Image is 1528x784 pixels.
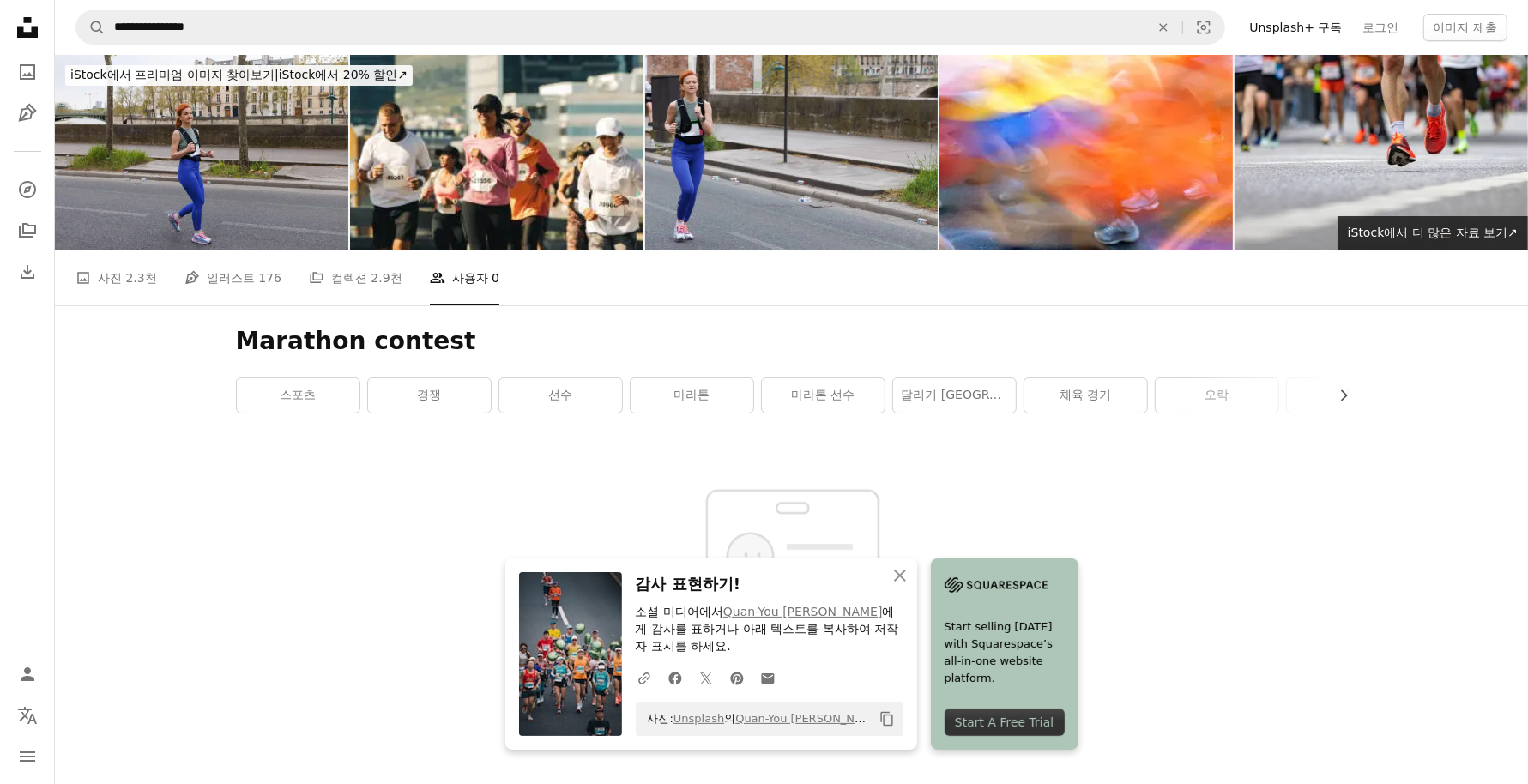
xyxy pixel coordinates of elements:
span: 2.3천 [125,268,156,287]
button: 클립보드에 복사하기 [873,704,902,733]
h3: 감사 표현하기! [636,572,903,597]
a: Unsplash [673,712,724,725]
img: 사용 가능한 콘텐츠 없음 [663,441,921,634]
span: 사진: 의 [639,705,873,733]
a: 컬렉션 2.9천 [309,250,402,305]
button: 언어 [10,698,45,733]
a: iStock에서 더 많은 자료 보기↗ [1338,216,1528,250]
img: file-1705255347840-230a6ab5bca9image [945,572,1048,598]
img: Marathon_Runner [1235,55,1528,250]
a: Unsplash+ 구독 [1239,14,1352,41]
span: Start selling [DATE] with Squarespace’s all-in-one website platform. [945,618,1065,687]
a: 일러스트 [10,96,45,130]
a: 마라톤 선수 [762,378,885,413]
button: 이미지 제출 [1423,14,1507,41]
a: 선수 [499,378,622,413]
a: iStock에서 프리미엄 이미지 찾아보기|iStock에서 20% 할인↗ [55,55,423,96]
div: Start A Free Trial [945,709,1065,736]
a: 로그인 [1353,14,1410,41]
button: 메뉴 [10,739,45,774]
span: iStock에서 더 많은 자료 보기 ↗ [1348,226,1518,239]
a: 체육 경기 [1024,378,1147,413]
a: 로그인 / 가입 [10,657,45,691]
a: Facebook에 공유 [660,660,691,695]
a: 일러스트 176 [184,250,281,305]
a: Twitter에 공유 [691,660,722,695]
a: Quan-You [PERSON_NAME] [735,712,883,725]
button: Unsplash 검색 [76,11,106,44]
img: 마라톤을 준비하는 아름 다운 성숙한 여자, 도시 거리에서 달리기 [55,55,348,250]
a: 오락 [1156,378,1278,413]
form: 사이트 전체에서 이미지 찾기 [75,10,1225,45]
a: 사진 [10,55,45,89]
span: iStock에서 프리미엄 이미지 찾아보기 | [70,68,279,81]
a: 경쟁 [368,378,491,413]
a: 마라톤 [631,378,753,413]
button: 삭제 [1144,11,1182,44]
a: 달리기 [GEOGRAPHIC_DATA] [893,378,1016,413]
img: 도시 마라톤 행사에 참가하는 주자 그룹 [350,55,643,250]
a: 사진 2.3천 [75,250,157,305]
button: 시각적 검색 [1183,11,1224,44]
a: 탐색 [10,172,45,207]
div: iStock에서 20% 할인 ↗ [65,65,413,86]
a: 홈 — Unsplash [10,10,45,48]
span: 2.9천 [371,268,402,287]
img: 아름 다운 중반 성인 여성이 마라톤을 준비하고 도시 거리에서 달리고 있습니다. [645,55,939,250]
a: 스포츠 [237,378,359,413]
a: Start selling [DATE] with Squarespace’s all-in-one website platform.Start A Free Trial [931,558,1078,750]
a: 적합성 [1287,378,1410,413]
h1: Marathon contest [236,326,1348,357]
a: 다운로드 내역 [10,255,45,289]
img: 마라톤 선반레일 [939,55,1233,250]
a: Pinterest에 공유 [722,660,752,695]
button: 목록을 오른쪽으로 스크롤 [1328,378,1348,413]
span: 176 [258,268,281,287]
a: Quan-You [PERSON_NAME] [723,605,883,618]
p: 소셜 미디어에서 에게 감사를 표하거나 아래 텍스트를 복사하여 저작자 표시를 하세요. [636,604,903,655]
a: 이메일로 공유에 공유 [752,660,783,695]
a: 컬렉션 [10,214,45,248]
